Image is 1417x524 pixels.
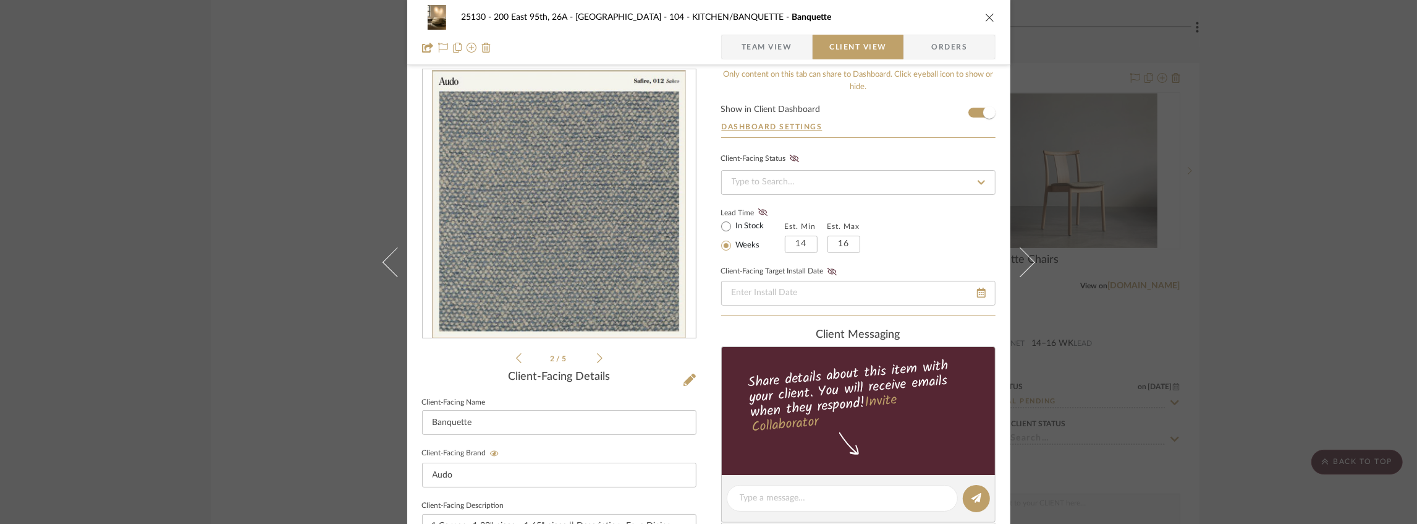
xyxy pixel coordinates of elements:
[422,410,696,435] input: Enter Client-Facing Item Name
[422,449,503,458] label: Client-Facing Brand
[785,222,816,231] label: Est. Min
[734,221,764,232] label: In Stock
[486,449,503,458] button: Client-Facing Brand
[422,400,486,406] label: Client-Facing Name
[719,355,997,438] div: Share details about this item with your client. You will receive emails when they respond!
[432,70,686,338] img: a24055e0-4b0d-4cdf-ab33-e3f07ceb3d59_436x436.jpg
[984,12,996,23] button: close
[734,240,760,251] label: Weeks
[556,355,562,363] span: /
[562,355,568,363] span: 5
[721,281,996,306] input: Enter Install Date
[481,43,491,53] img: Remove from project
[721,69,996,93] div: Only content on this tab can share to Dashboard. Click eyeball icon to show or hide.
[422,463,696,487] input: Enter Client-Facing Brand
[670,13,792,22] span: 104 - KITCHEN/BANQUETTE
[827,222,860,231] label: Est. Max
[550,355,556,363] span: 2
[423,70,696,338] div: 1
[721,329,996,342] div: client Messaging
[462,13,670,22] span: 25130 - 200 East 95th, 26A - [GEOGRAPHIC_DATA]
[721,207,785,218] label: Lead Time
[721,170,996,195] input: Type to Search…
[792,13,832,22] span: Banquette
[918,35,981,59] span: Orders
[721,267,840,276] label: Client-Facing Target Install Date
[824,267,840,276] button: Client-Facing Target Install Date
[721,121,823,132] button: Dashboard Settings
[721,153,803,165] div: Client-Facing Status
[422,5,452,30] img: faa5e94b-f9c7-4c21-994e-482e9ecfec6b_48x40.jpg
[422,371,696,384] div: Client-Facing Details
[422,503,504,509] label: Client-Facing Description
[742,35,792,59] span: Team View
[830,35,887,59] span: Client View
[755,207,771,219] button: Lead Time
[721,218,785,253] mat-radio-group: Select item type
